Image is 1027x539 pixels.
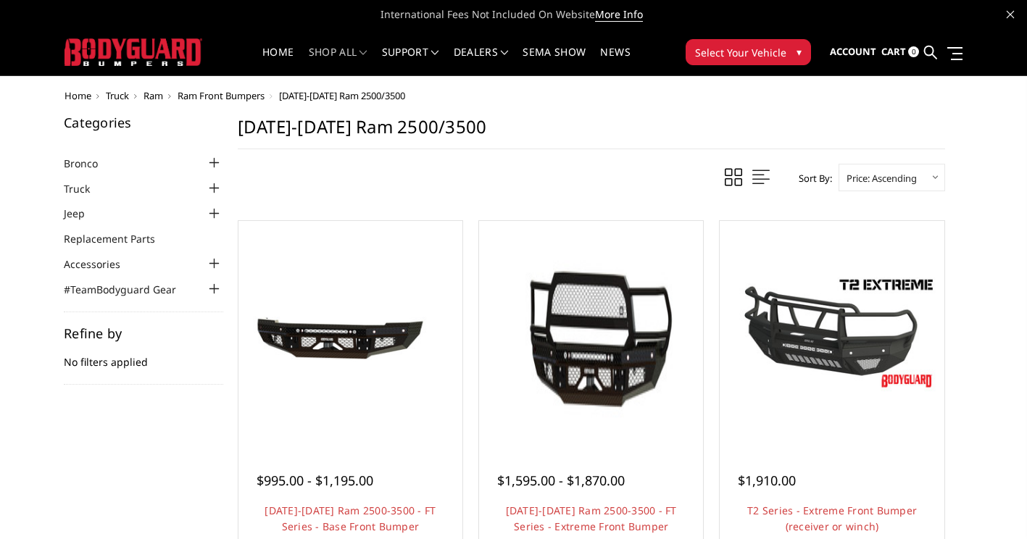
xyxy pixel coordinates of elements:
label: Sort By: [791,167,832,189]
span: ▾ [797,44,802,59]
a: Home [262,47,294,75]
span: Select Your Vehicle [695,45,786,60]
a: T2 Series - Extreme Front Bumper (receiver or winch) T2 Series - Extreme Front Bumper (receiver o... [723,225,940,441]
h5: Categories [64,116,223,129]
a: T2 Series - Extreme Front Bumper (receiver or winch) [747,504,917,533]
a: News [600,47,630,75]
a: Support [382,47,439,75]
span: Cart [881,45,906,58]
h5: Refine by [64,327,223,340]
a: #TeamBodyguard Gear [64,282,194,297]
span: Account [830,45,876,58]
a: Truck [106,89,129,102]
a: More Info [595,7,643,22]
a: Jeep [64,206,103,221]
a: Bronco [64,156,116,171]
a: Accessories [64,256,138,272]
a: Dealers [454,47,509,75]
a: Truck [64,181,108,196]
span: 0 [908,46,919,57]
a: 2010-2018 Ram 2500-3500 - FT Series - Base Front Bumper 2010-2018 Ram 2500-3500 - FT Series - Bas... [242,225,459,441]
img: BODYGUARD BUMPERS [65,38,202,65]
button: Select Your Vehicle [686,39,811,65]
span: $995.00 - $1,195.00 [257,472,373,489]
a: Ram Front Bumpers [178,89,265,102]
a: 2010-2018 Ram 2500-3500 - FT Series - Extreme Front Bumper 2010-2018 Ram 2500-3500 - FT Series - ... [483,225,699,441]
a: [DATE]-[DATE] Ram 2500-3500 - FT Series - Base Front Bumper [265,504,436,533]
a: Home [65,89,91,102]
span: [DATE]-[DATE] Ram 2500/3500 [279,89,405,102]
a: shop all [309,47,367,75]
a: Cart 0 [881,33,919,72]
h1: [DATE]-[DATE] Ram 2500/3500 [238,116,945,149]
a: Replacement Parts [64,231,173,246]
a: SEMA Show [523,47,586,75]
a: Ram [144,89,163,102]
span: $1,910.00 [738,472,796,489]
span: $1,595.00 - $1,870.00 [497,472,625,489]
a: Account [830,33,876,72]
div: No filters applied [64,327,223,385]
a: [DATE]-[DATE] Ram 2500-3500 - FT Series - Extreme Front Bumper [506,504,677,533]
